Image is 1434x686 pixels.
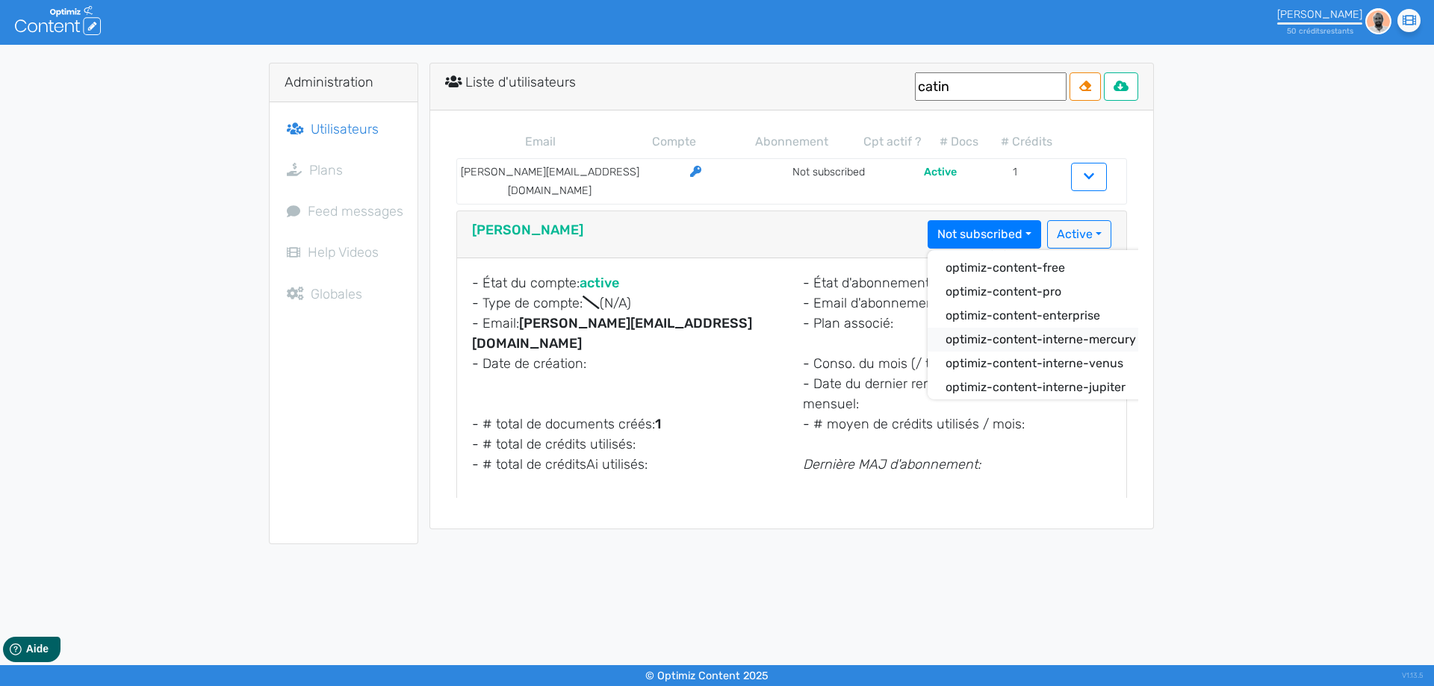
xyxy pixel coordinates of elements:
span: - # moyen de crédits utilisés / mois: [803,416,1025,432]
span: Feed messages [308,203,403,219]
div: Not subscribed [928,250,1163,399]
span: s [1320,26,1323,36]
span: - Date du dernier renouvellement d'abonnement mensuel: [803,375,1099,412]
b: active [580,275,619,291]
button: Show info [1071,163,1107,191]
button: optimiz-content-pro [928,280,1163,304]
b: 2025-09-09T08:51:59.025Z [595,496,713,513]
input: Recherche [915,72,1067,101]
span: Globales [311,286,362,302]
button: optimiz-content-interne-jupiter [928,375,1163,399]
span: Utilisateurs [311,121,379,137]
span: - Email: [472,315,519,331]
th: Cpt actif ? [859,133,926,151]
div: V1.13.5 [1402,665,1423,686]
button: optimiz-content-free [928,256,1163,280]
small: © Optimiz Content 2025 [645,670,769,682]
div: Administration [270,63,418,102]
td: [PERSON_NAME][EMAIL_ADDRESS][DOMAIN_NAME] [457,163,643,200]
div: [PERSON_NAME] [457,211,1126,258]
th: Compte [624,133,725,151]
span: - État du compte: [472,275,580,291]
button: Active [1047,220,1111,249]
span: s [1350,26,1353,36]
th: Email [456,133,624,151]
th: Abonnement [724,133,859,151]
th: # Docs [926,133,993,151]
b: 1 [655,416,661,432]
img: d3e719833ee5a4c639b9d057424b3131 [1365,8,1391,34]
span: Plans [309,162,343,178]
span: - Email d'abonnement: [803,295,942,311]
span: - Plan associé: [803,315,893,331]
th: # Crédits [993,133,1060,151]
button: optimiz-content-interne-venus [928,352,1163,375]
span: - # total de créditsAi utilisés: [472,456,648,473]
td: Not subscribed [754,163,903,200]
span: - Date de création: [472,355,586,372]
span: - # total de crédits utilisés: [472,436,636,452]
button: Not subscribed [928,220,1041,249]
span: Dernière MAJ d'abonnement: [803,456,981,473]
button: optimiz-content-enterprise [928,304,1163,328]
button: optimiz-content-interne-mercury [928,328,1163,352]
span: - Type de compte: [472,295,631,311]
b: [PERSON_NAME][EMAIL_ADDRESS][DOMAIN_NAME] [472,315,752,352]
span: Dernière connexion: [472,496,595,513]
span: Active [924,166,957,178]
span: - Conso. du mois (/ total): [803,355,960,372]
span: - État d'abonnement: [803,275,933,291]
span: - # total de documents créés: [472,416,655,432]
span: Liste d'utilisateurs [465,74,576,90]
span: (N/A) [600,295,631,311]
div: [PERSON_NAME] [1277,8,1362,21]
td: 1 [978,163,1052,200]
small: 50 crédit restant [1287,26,1353,36]
span: Help Videos [308,244,379,261]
